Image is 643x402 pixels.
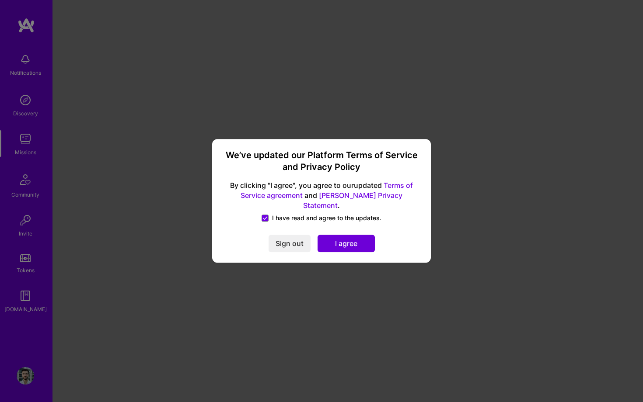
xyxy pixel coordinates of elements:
span: By clicking "I agree", you agree to our updated and . [223,180,420,211]
a: Terms of Service agreement [241,181,413,200]
a: [PERSON_NAME] Privacy Statement [303,191,402,210]
span: I have read and agree to the updates. [272,214,381,223]
h3: We’ve updated our Platform Terms of Service and Privacy Policy [223,149,420,173]
button: Sign out [269,235,311,253]
button: I agree [318,235,375,253]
